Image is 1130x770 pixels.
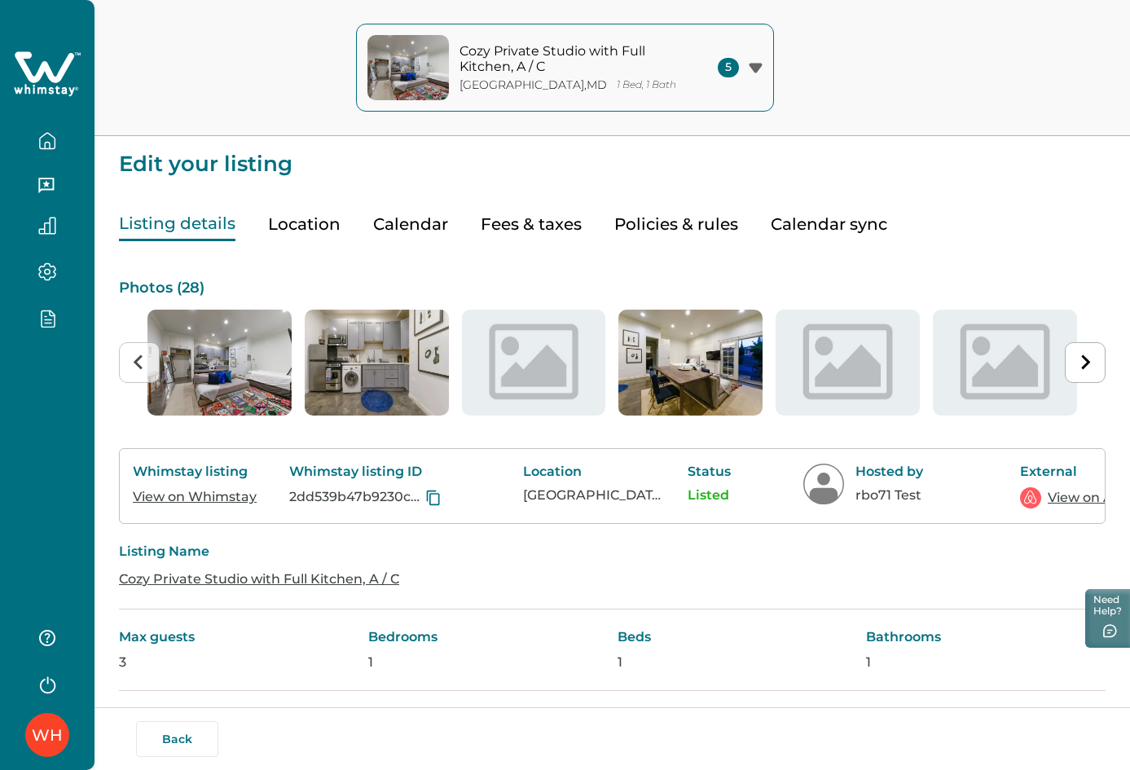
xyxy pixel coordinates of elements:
p: Edit your listing [119,136,1106,175]
button: Calendar sync [771,208,887,241]
div: Whimstay Host [32,715,63,755]
img: list-photos [776,310,920,416]
p: 1 [368,654,608,671]
button: Fees & taxes [481,208,582,241]
p: Location [523,464,662,480]
span: 5 [718,58,739,77]
p: Whimstay listing [133,464,263,480]
button: Next slide [1065,342,1106,383]
p: Bathrooms [866,629,1106,645]
p: Listing Name [119,543,1106,560]
p: Cozy Private Studio with Full Kitchen, A / C [459,43,679,75]
p: 1 [618,654,857,671]
p: Whimstay listing ID [289,464,497,480]
p: [GEOGRAPHIC_DATA] , MD [459,78,607,92]
a: Cozy Private Studio with Full Kitchen, A / C [119,571,399,587]
button: property-coverCozy Private Studio with Full Kitchen, A / C[GEOGRAPHIC_DATA],MD1 Bed, 1 Bath5 [356,24,774,112]
p: Listed [688,487,777,504]
p: Max guests [119,629,358,645]
p: 2dd539b47b9230c0ed7d59b003a9319a [289,489,422,505]
p: Photos ( 28 ) [119,280,1106,297]
p: Bedrooms [368,629,608,645]
p: 1 [866,654,1106,671]
li: 6 of 28 [933,310,1077,416]
button: Calendar [373,208,448,241]
button: Previous slide [119,342,160,383]
img: list-photos [147,310,292,416]
p: Status [688,464,777,480]
button: Back [136,721,218,757]
button: Listing details [119,208,235,241]
li: 2 of 28 [305,310,449,416]
p: Hosted by [855,464,994,480]
a: View on Whimstay [133,489,257,504]
p: 1 Bed, 1 Bath [617,79,676,91]
button: Location [268,208,341,241]
img: list-photos [618,310,763,416]
li: 4 of 28 [618,310,763,416]
img: list-photos [462,310,606,416]
li: 5 of 28 [776,310,920,416]
li: 1 of 28 [147,310,292,416]
img: property-cover [367,35,449,100]
img: list-photos [933,310,1077,416]
p: Beds [618,629,857,645]
p: 3 [119,654,358,671]
button: Policies & rules [614,208,738,241]
p: rbo71 Test [855,487,994,504]
li: 3 of 28 [462,310,606,416]
p: [GEOGRAPHIC_DATA], [GEOGRAPHIC_DATA], [GEOGRAPHIC_DATA] [523,487,662,504]
img: list-photos [305,310,449,416]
